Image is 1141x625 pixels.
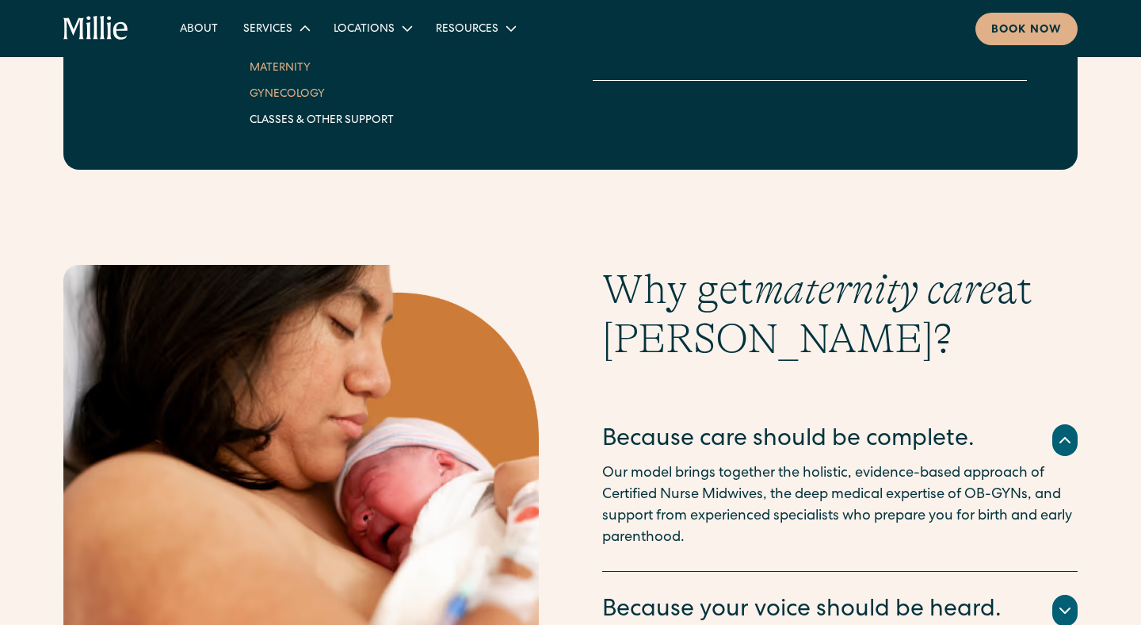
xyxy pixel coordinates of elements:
a: home [63,16,129,41]
a: Book now [975,13,1078,45]
div: Services [243,21,292,38]
div: Book now [991,22,1062,39]
div: Resources [436,21,498,38]
a: About [167,15,231,41]
div: Services [231,15,321,41]
nav: Services [231,41,413,145]
a: Maternity [237,54,406,80]
a: Gynecology [237,80,406,106]
div: Locations [321,15,423,41]
div: Because care should be complete. [602,424,975,457]
em: maternity care [754,266,996,313]
p: Our model brings together the holistic, evidence-based approach of Certified Nurse Midwives, the ... [602,463,1078,549]
h2: Why get at [PERSON_NAME]? [602,265,1078,364]
div: Resources [423,15,527,41]
div: Locations [334,21,395,38]
a: Classes & Other Support [237,106,406,132]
